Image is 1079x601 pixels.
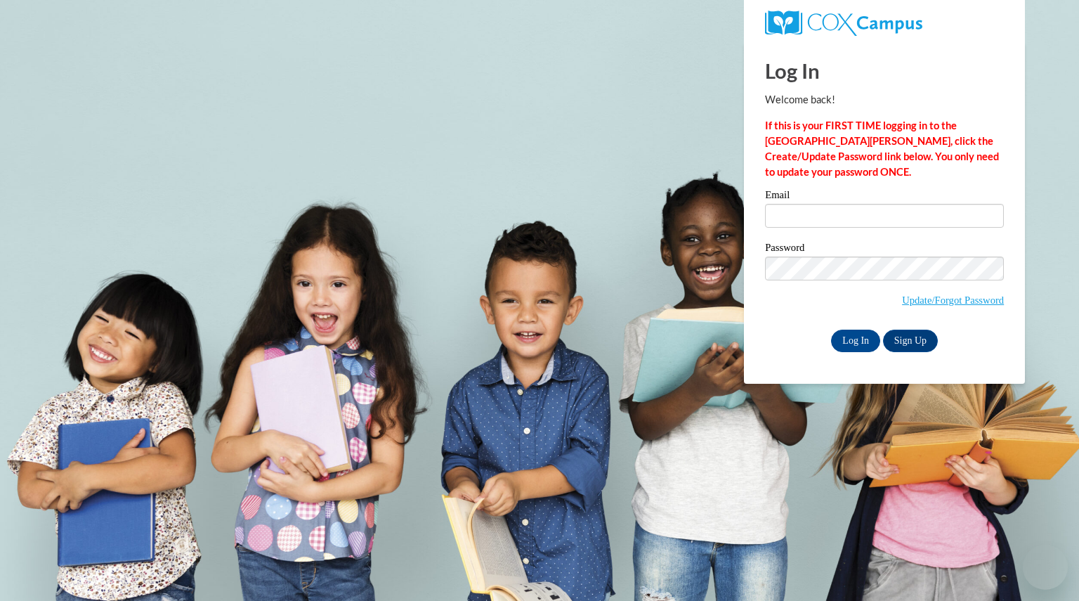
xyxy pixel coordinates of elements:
[883,330,938,352] a: Sign Up
[765,92,1004,108] p: Welcome back!
[765,190,1004,204] label: Email
[765,243,1004,257] label: Password
[765,11,1004,36] a: COX Campus
[765,119,999,178] strong: If this is your FIRST TIME logging in to the [GEOGRAPHIC_DATA][PERSON_NAME], click the Create/Upd...
[902,295,1004,306] a: Update/Forgot Password
[1023,545,1068,590] iframe: Button to launch messaging window
[765,56,1004,85] h1: Log In
[765,11,922,36] img: COX Campus
[831,330,880,352] input: Log In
